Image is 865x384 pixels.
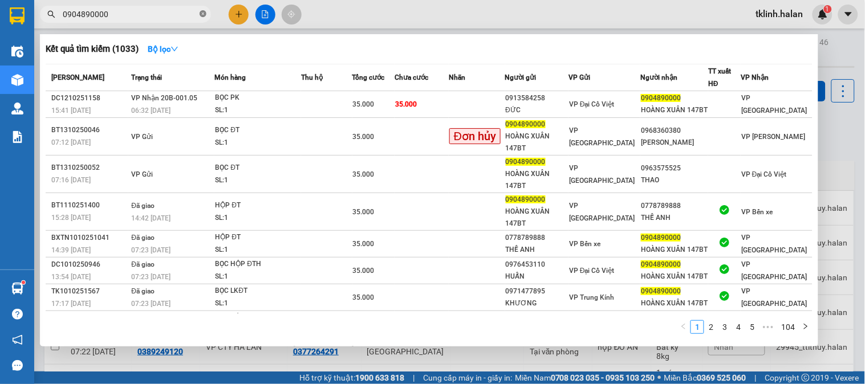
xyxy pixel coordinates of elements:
[51,138,91,146] span: 07:12 [DATE]
[569,126,635,147] span: VP [GEOGRAPHIC_DATA]
[353,170,375,178] span: 35.000
[506,244,568,256] div: THẾ ANH
[353,133,375,141] span: 35.000
[170,45,178,53] span: down
[641,234,681,242] span: 0904890000
[718,321,731,333] a: 3
[718,320,732,334] li: 3
[51,124,128,136] div: BT1310250046
[449,128,501,144] span: Đơn hủy
[708,67,731,88] span: TT xuất HĐ
[51,300,91,308] span: 17:17 [DATE]
[51,273,91,281] span: 13:54 [DATE]
[215,92,300,104] div: BỌC PK
[131,300,170,308] span: 07:23 [DATE]
[131,202,155,210] span: Đã giao
[139,40,188,58] button: Bộ lọcdown
[131,234,155,242] span: Đã giao
[569,267,615,275] span: VP Đại Cồ Việt
[353,100,375,108] span: 35.000
[215,124,300,137] div: BỌC ĐT
[353,208,375,216] span: 35.000
[51,162,128,174] div: BT1310250052
[506,195,546,203] span: 0904890000
[641,125,708,137] div: 0968360380
[759,320,777,334] span: •••
[569,202,635,222] span: VP [GEOGRAPHIC_DATA]
[353,267,375,275] span: 35.000
[641,137,708,149] div: [PERSON_NAME]
[215,137,300,149] div: SL: 1
[395,73,428,81] span: Chưa cước
[51,107,91,115] span: 15:41 [DATE]
[47,10,55,18] span: search
[641,94,681,102] span: 0904890000
[51,232,128,244] div: BXTN1010251041
[641,244,708,256] div: HOÀNG XUÂN 147BT
[51,199,128,211] div: BT1110251400
[131,214,170,222] span: 14:42 [DATE]
[506,168,568,192] div: HOÀNG XUÂN 147BT
[677,320,691,334] li: Previous Page
[10,7,25,24] img: logo-vxr
[777,320,799,334] li: 104
[732,320,745,334] li: 4
[131,287,155,295] span: Đã giao
[569,293,614,301] span: VP Trung Kính
[200,10,206,17] span: close-circle
[778,321,798,333] a: 104
[641,260,681,268] span: 0904890000
[12,334,23,345] span: notification
[505,73,537,81] span: Người gửi
[131,260,155,268] span: Đã giao
[741,287,807,308] span: VP [GEOGRAPHIC_DATA]
[301,73,323,81] span: Thu hộ
[11,283,23,295] img: warehouse-icon
[569,240,600,248] span: VP Bến xe
[704,320,718,334] li: 2
[741,94,807,115] span: VP [GEOGRAPHIC_DATA]
[640,73,677,81] span: Người nhận
[215,258,300,271] div: BỌC HỘP ĐTH
[131,273,170,281] span: 07:23 [DATE]
[506,104,568,116] div: ĐỨC
[215,162,300,174] div: BỌC ĐT
[641,287,681,295] span: 0904890000
[691,320,704,334] li: 1
[759,320,777,334] li: Next 5 Pages
[506,130,568,154] div: HOÀNG XUÂN 147BT
[51,259,128,271] div: DC1010250946
[641,104,708,116] div: HOÀNG XUÂN 147BT
[746,321,758,333] a: 5
[63,8,197,21] input: Tìm tên, số ĐT hoặc mã đơn
[131,133,153,141] span: VP Gửi
[568,73,590,81] span: VP Gửi
[506,312,568,324] div: 0966968891
[506,206,568,230] div: HOÀNG XUÂN 147BT
[506,92,568,104] div: 0913584258
[215,231,300,244] div: HỘP ĐT
[215,212,300,224] div: SL: 1
[46,43,139,55] h3: Kết quả tìm kiếm ( 1033 )
[506,297,568,309] div: KHƯƠNG
[506,232,568,244] div: 0778789888
[51,246,91,254] span: 14:39 [DATE]
[12,360,23,371] span: message
[352,73,385,81] span: Tổng cước
[11,131,23,143] img: solution-icon
[641,297,708,309] div: HOÀNG XUÂN 147BT
[802,323,809,330] span: right
[215,297,300,310] div: SL: 1
[705,321,717,333] a: 2
[641,174,708,186] div: THAO
[395,100,417,108] span: 35.000
[131,107,170,115] span: 06:32 [DATE]
[677,320,691,334] button: left
[741,208,773,216] span: VP Bến xe
[131,246,170,254] span: 07:23 [DATE]
[745,320,759,334] li: 5
[353,293,375,301] span: 35.000
[741,170,787,178] span: VP Đại Cồ Việt
[799,320,813,334] li: Next Page
[506,158,546,166] span: 0904890000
